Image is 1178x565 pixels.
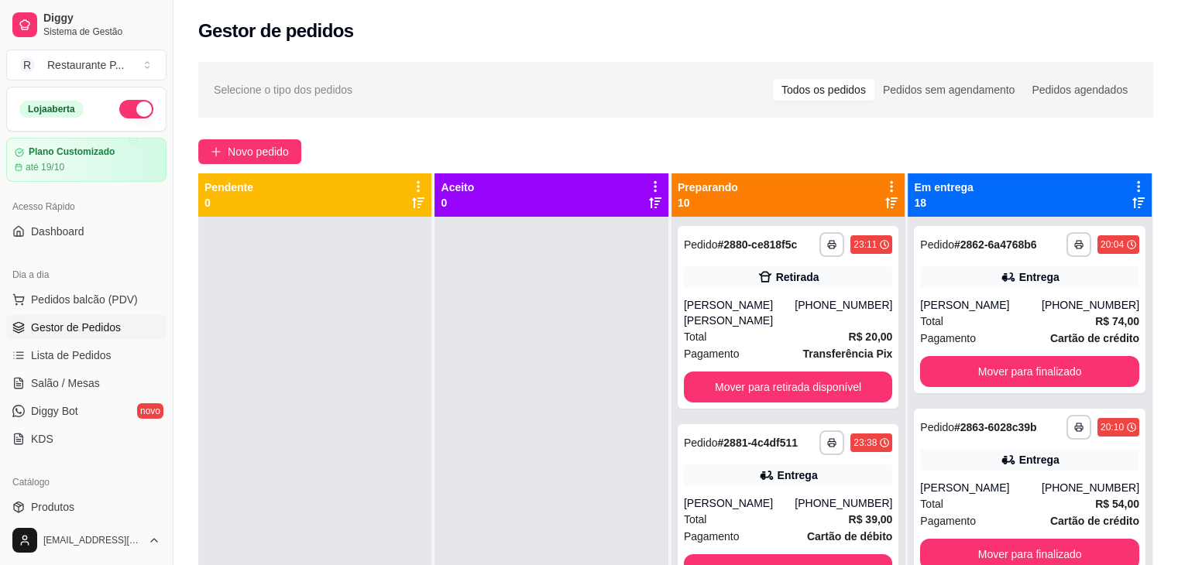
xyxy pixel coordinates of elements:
button: Alterar Status [119,100,153,118]
span: R [19,57,35,73]
span: Total [684,511,707,528]
strong: R$ 74,00 [1095,315,1139,327]
div: [PHONE_NUMBER] [795,495,892,511]
strong: R$ 39,00 [849,513,893,526]
div: [PERSON_NAME] [920,297,1042,313]
a: Dashboard [6,219,167,244]
strong: R$ 20,00 [849,330,893,343]
div: Catálogo [6,470,167,495]
a: KDS [6,426,167,451]
span: [EMAIL_ADDRESS][DOMAIN_NAME] [43,534,142,546]
span: Pagamento [684,528,740,545]
div: Todos os pedidos [773,79,874,101]
strong: R$ 54,00 [1095,498,1139,510]
span: Pagamento [920,330,976,347]
div: Restaurante P ... [47,57,124,73]
span: Diggy [43,12,160,26]
span: Pagamento [920,512,976,529]
strong: # 2862-6a4768b6 [954,238,1037,251]
span: Novo pedido [228,143,289,160]
strong: Cartão de débito [807,530,892,543]
span: Pedidos balcão (PDV) [31,292,138,307]
a: DiggySistema de Gestão [6,6,167,43]
span: Diggy Bot [31,403,78,419]
button: Mover para retirada disponível [684,372,892,402]
button: Mover para finalizado [920,356,1139,387]
article: Plano Customizado [29,146,115,158]
strong: # 2881-4c4df511 [718,437,798,449]
span: Gestor de Pedidos [31,320,121,335]
strong: # 2880-ce818f5c [718,238,798,251]
button: Pedidos balcão (PDV) [6,287,167,312]
div: [PERSON_NAME] [920,480,1042,495]
p: 0 [441,195,474,211]
div: Pedidos sem agendamento [874,79,1023,101]
div: Loja aberta [19,101,84,118]
div: 20:04 [1101,238,1124,251]
span: Pedido [684,238,718,251]
span: Total [920,495,943,512]
p: 18 [914,195,973,211]
button: Novo pedido [198,139,301,164]
div: 20:10 [1101,421,1124,433]
div: [PHONE_NUMBER] [795,297,892,328]
a: Lista de Pedidos [6,343,167,368]
span: Total [920,313,943,330]
span: Sistema de Gestão [43,26,160,38]
a: Gestor de Pedidos [6,315,167,340]
div: Pedidos agendados [1023,79,1136,101]
strong: Transferência Pix [802,348,892,360]
p: Preparando [678,180,738,195]
p: Em entrega [914,180,973,195]
span: Total [684,328,707,345]
a: Salão / Mesas [6,371,167,395]
span: Pagamento [684,345,740,362]
a: Produtos [6,495,167,519]
span: plus [211,146,222,157]
div: [PHONE_NUMBER] [1042,297,1139,313]
div: Dia a dia [6,262,167,287]
div: 23:11 [853,238,877,251]
span: KDS [31,431,53,447]
span: Pedido [920,238,954,251]
span: Dashboard [31,224,84,239]
article: até 19/10 [26,161,64,173]
span: Produtos [31,499,74,515]
strong: # 2863-6028c39b [954,421,1037,433]
a: Diggy Botnovo [6,399,167,423]
span: Pedido [684,437,718,449]
p: 0 [204,195,253,211]
div: [PHONE_NUMBER] [1042,480,1139,495]
span: Pedido [920,421,954,433]
p: Aceito [441,180,474,195]
span: Salão / Mesas [31,375,100,391]
a: Plano Customizadoaté 19/10 [6,138,167,182]
p: Pendente [204,180,253,195]
div: [PERSON_NAME] [PERSON_NAME] [684,297,795,328]
div: Entrega [778,467,818,483]
div: Acesso Rápido [6,194,167,219]
span: Selecione o tipo dos pedidos [214,81,352,98]
strong: Cartão de crédito [1050,515,1139,527]
h2: Gestor de pedidos [198,19,354,43]
div: Entrega [1019,269,1060,285]
div: 23:38 [853,437,877,449]
button: [EMAIL_ADDRESS][DOMAIN_NAME] [6,522,167,559]
strong: Cartão de crédito [1050,332,1139,344]
span: Lista de Pedidos [31,348,112,363]
button: Select a team [6,50,167,80]
div: [PERSON_NAME] [684,495,795,511]
div: Entrega [1019,452,1060,467]
div: Retirada [776,269,819,285]
p: 10 [678,195,738,211]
